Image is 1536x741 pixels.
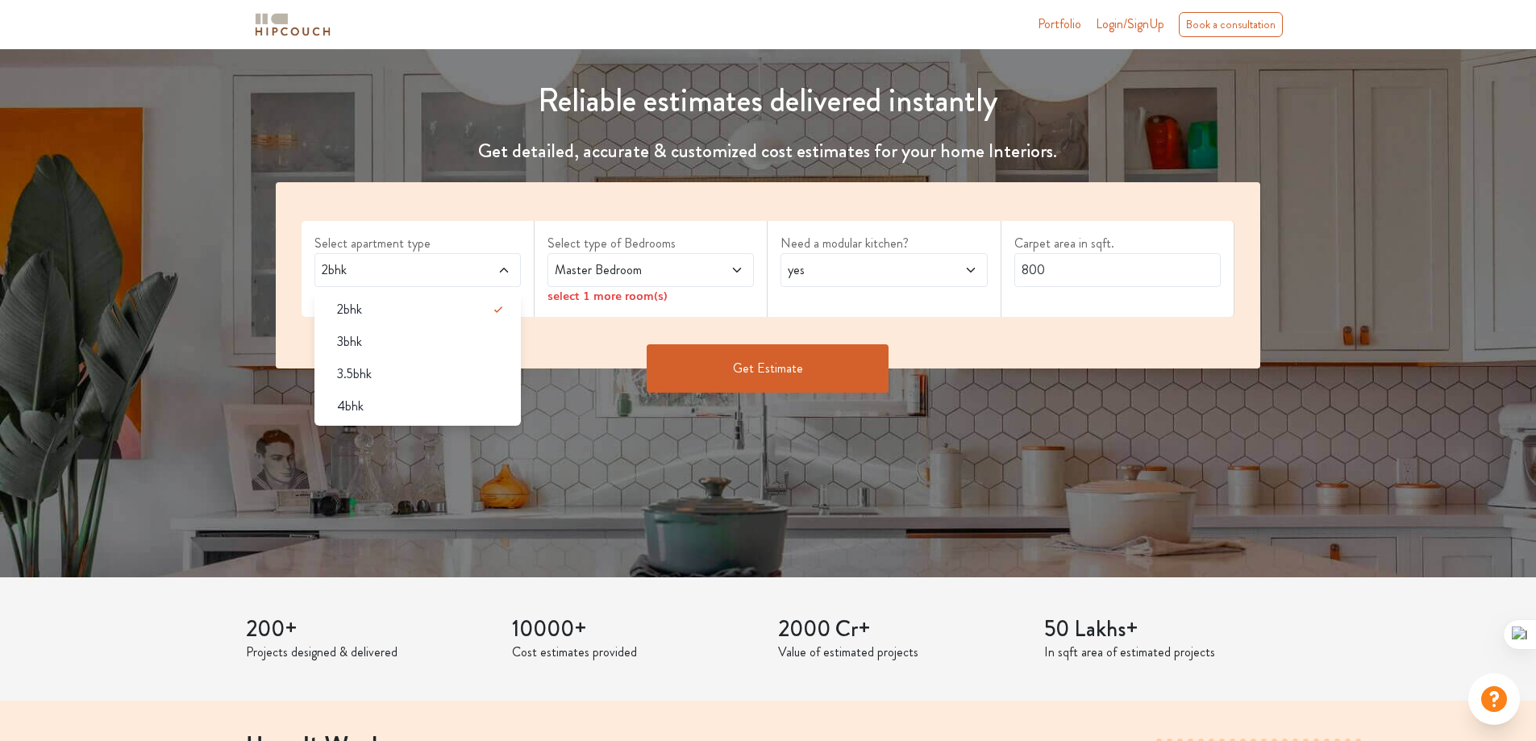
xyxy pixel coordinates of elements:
[1038,15,1081,34] a: Portfolio
[337,364,372,384] span: 3.5bhk
[512,643,759,662] p: Cost estimates provided
[778,643,1025,662] p: Value of estimated projects
[266,139,1271,163] h4: Get detailed, accurate & customized cost estimates for your home Interiors.
[647,344,889,393] button: Get Estimate
[337,332,362,352] span: 3bhk
[780,234,987,253] label: Need a modular kitchen?
[1096,15,1164,33] span: Login/SignUp
[778,616,1025,643] h3: 2000 Cr+
[337,397,364,416] span: 4bhk
[1014,234,1221,253] label: Carpet area in sqft.
[252,6,333,43] span: logo-horizontal.svg
[252,10,333,39] img: logo-horizontal.svg
[1179,12,1283,37] div: Book a consultation
[1014,253,1221,287] input: Enter area sqft
[1044,643,1291,662] p: In sqft area of estimated projects
[246,616,493,643] h3: 200+
[1044,616,1291,643] h3: 50 Lakhs+
[547,234,754,253] label: Select type of Bedrooms
[512,616,759,643] h3: 10000+
[246,643,493,662] p: Projects designed & delivered
[337,300,362,319] span: 2bhk
[785,260,929,280] span: yes
[552,260,696,280] span: Master Bedroom
[314,234,521,253] label: Select apartment type
[318,260,463,280] span: 2bhk
[266,81,1271,120] h1: Reliable estimates delivered instantly
[547,287,754,304] div: select 1 more room(s)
